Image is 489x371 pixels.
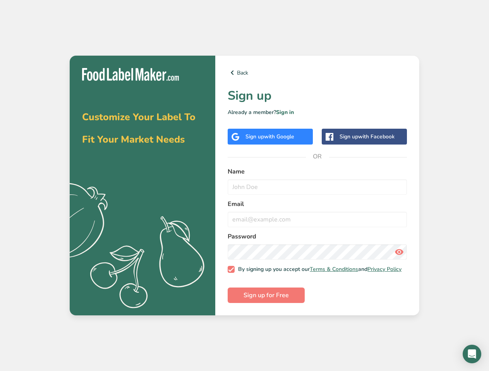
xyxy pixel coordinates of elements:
span: with Facebook [358,133,395,140]
label: Name [228,167,407,176]
span: Sign up for Free [244,291,289,300]
span: with Google [264,133,294,140]
a: Back [228,68,407,77]
a: Terms & Conditions [310,265,358,273]
input: email@example.com [228,212,407,227]
img: Food Label Maker [82,68,179,81]
input: John Doe [228,179,407,195]
span: Customize Your Label To Fit Your Market Needs [82,111,196,146]
div: Sign up [245,133,294,141]
h1: Sign up [228,87,407,105]
span: OR [306,145,329,168]
span: By signing up you accept our and [235,266,402,273]
button: Sign up for Free [228,288,305,303]
a: Privacy Policy [367,265,401,273]
label: Password [228,232,407,241]
div: Open Intercom Messenger [463,345,481,363]
div: Sign up [340,133,395,141]
p: Already a member? [228,108,407,116]
a: Sign in [276,109,294,116]
label: Email [228,199,407,209]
